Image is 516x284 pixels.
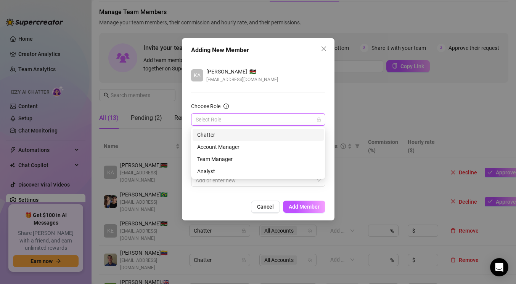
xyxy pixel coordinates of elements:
[206,67,278,76] div: 🇰🇪
[197,167,319,176] div: Analyst
[321,46,327,52] span: close
[317,117,321,122] span: lock
[193,141,324,153] div: Account Manager
[289,204,320,210] span: Add Member
[197,143,319,151] div: Account Manager
[223,104,229,109] span: info-circle
[283,201,325,213] button: Add Member
[191,46,325,55] div: Adding New Member
[191,102,220,110] div: Choose Role
[193,153,324,165] div: Team Manager
[318,43,330,55] button: Close
[251,201,280,213] button: Cancel
[197,131,319,139] div: Chatter
[490,258,508,276] div: Open Intercom Messenger
[318,46,330,52] span: Close
[257,204,274,210] span: Cancel
[194,71,201,80] span: KA
[193,129,324,141] div: Chatter
[197,155,319,163] div: Team Manager
[206,76,278,83] span: [EMAIL_ADDRESS][DOMAIN_NAME]
[206,67,247,76] span: [PERSON_NAME]
[193,165,324,177] div: Analyst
